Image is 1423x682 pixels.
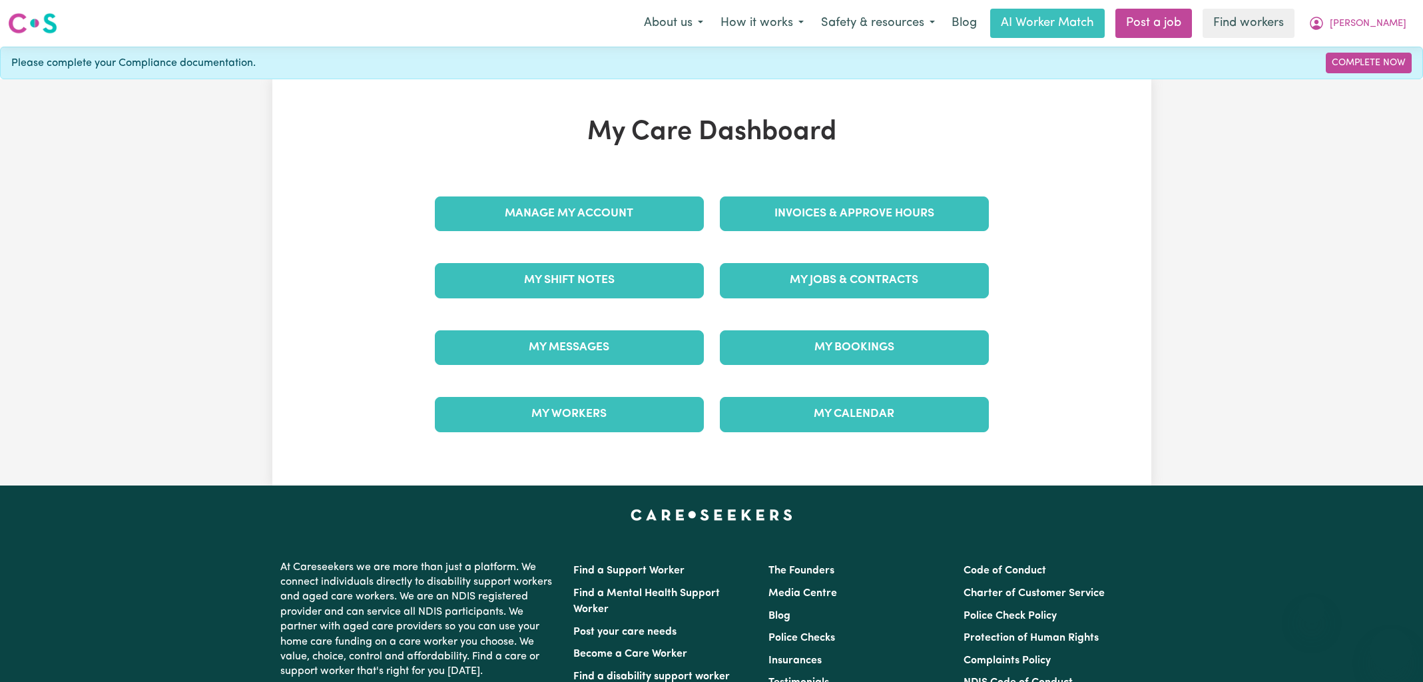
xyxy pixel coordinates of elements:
a: Police Checks [768,633,835,643]
a: My Messages [435,330,704,365]
a: Invoices & Approve Hours [720,196,989,231]
a: My Bookings [720,330,989,365]
a: Blog [944,9,985,38]
a: Blog [768,611,790,621]
a: Code of Conduct [964,565,1046,576]
iframe: Close message [1298,597,1325,623]
a: Complaints Policy [964,655,1051,666]
a: Find a disability support worker [573,671,730,682]
a: AI Worker Match [990,9,1105,38]
a: Protection of Human Rights [964,633,1099,643]
a: Careseekers home page [631,510,792,520]
img: Careseekers logo [8,11,57,35]
a: The Founders [768,565,834,576]
span: Please complete your Compliance documentation. [11,55,256,71]
a: Post your care needs [573,627,677,637]
a: Police Check Policy [964,611,1057,621]
a: Post a job [1115,9,1192,38]
a: Insurances [768,655,822,666]
a: Charter of Customer Service [964,588,1105,599]
a: Complete Now [1326,53,1412,73]
a: Careseekers logo [8,8,57,39]
a: My Jobs & Contracts [720,263,989,298]
a: My Workers [435,397,704,432]
span: [PERSON_NAME] [1330,17,1406,31]
a: Media Centre [768,588,837,599]
a: Find workers [1203,9,1294,38]
a: Find a Support Worker [573,565,685,576]
a: My Shift Notes [435,263,704,298]
a: Become a Care Worker [573,649,687,659]
button: About us [635,9,712,37]
button: Safety & resources [812,9,944,37]
button: How it works [712,9,812,37]
iframe: Button to launch messaging window [1370,629,1412,671]
h1: My Care Dashboard [427,117,997,149]
a: My Calendar [720,397,989,432]
a: Find a Mental Health Support Worker [573,588,720,615]
button: My Account [1300,9,1415,37]
a: Manage My Account [435,196,704,231]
